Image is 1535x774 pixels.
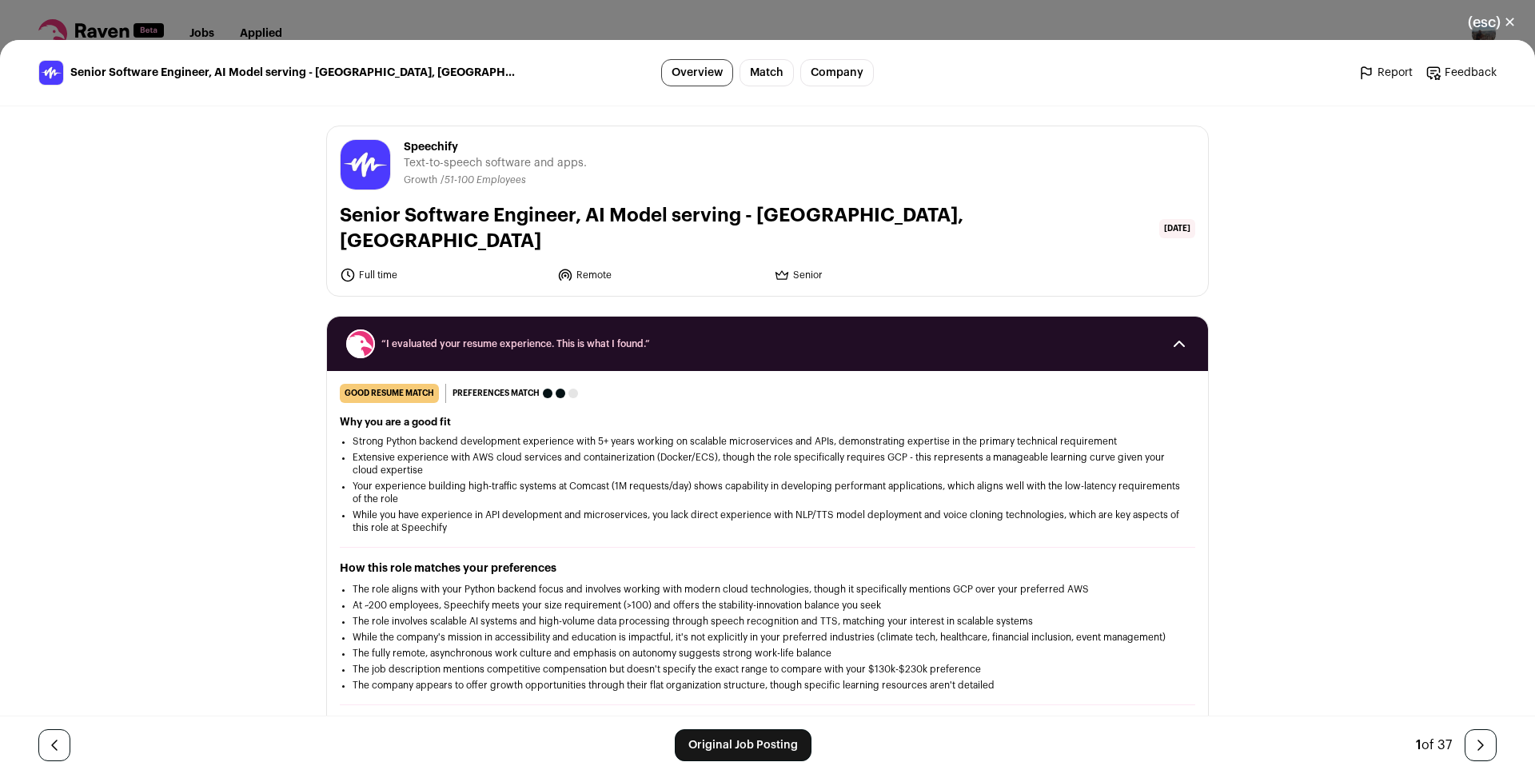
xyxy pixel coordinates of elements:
[353,679,1182,692] li: The company appears to offer growth opportunities through their flat organization structure, thou...
[340,203,1153,254] h1: Senior Software Engineer, AI Model serving - [GEOGRAPHIC_DATA], [GEOGRAPHIC_DATA]
[404,155,587,171] span: Text-to-speech software and apps.
[445,175,526,185] span: 51-100 Employees
[800,59,874,86] a: Company
[353,615,1182,628] li: The role involves scalable AI systems and high-volume data processing through speech recognition ...
[353,663,1182,676] li: The job description mentions competitive compensation but doesn't specify the exact range to comp...
[740,59,794,86] a: Match
[340,416,1195,429] h2: Why you are a good fit
[39,61,63,85] img: 59b05ed76c69f6ff723abab124283dfa738d80037756823f9fc9e3f42b66bce3.jpg
[353,599,1182,612] li: At ~200 employees, Speechify meets your size requirement (>100) and offers the stability-innovati...
[341,140,390,190] img: 59b05ed76c69f6ff723abab124283dfa738d80037756823f9fc9e3f42b66bce3.jpg
[353,451,1182,477] li: Extensive experience with AWS cloud services and containerization (Docker/ECS), though the role s...
[661,59,733,86] a: Overview
[70,65,516,81] span: Senior Software Engineer, AI Model serving - [GEOGRAPHIC_DATA], [GEOGRAPHIC_DATA]
[1159,219,1195,238] span: [DATE]
[353,435,1182,448] li: Strong Python backend development experience with 5+ years working on scalable microservices and ...
[353,583,1182,596] li: The role aligns with your Python backend focus and involves working with modern cloud technologie...
[1358,65,1413,81] a: Report
[340,384,439,403] div: good resume match
[453,385,540,401] span: Preferences match
[675,729,811,761] a: Original Job Posting
[353,480,1182,505] li: Your experience building high-traffic systems at Comcast (1M requests/day) shows capability in de...
[404,174,441,186] li: Growth
[1416,736,1452,755] div: of 37
[1425,65,1497,81] a: Feedback
[557,267,765,283] li: Remote
[340,267,548,283] li: Full time
[774,267,982,283] li: Senior
[441,174,526,186] li: /
[1416,739,1421,752] span: 1
[1449,5,1535,40] button: Close modal
[353,631,1182,644] li: While the company's mission in accessibility and education is impactful, it's not explicitly in y...
[404,139,587,155] span: Speechify
[353,509,1182,534] li: While you have experience in API development and microservices, you lack direct experience with N...
[340,561,1195,577] h2: How this role matches your preferences
[381,337,1154,350] span: “I evaluated your resume experience. This is what I found.”
[353,647,1182,660] li: The fully remote, asynchronous work culture and emphasis on autonomy suggests strong work-life ba...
